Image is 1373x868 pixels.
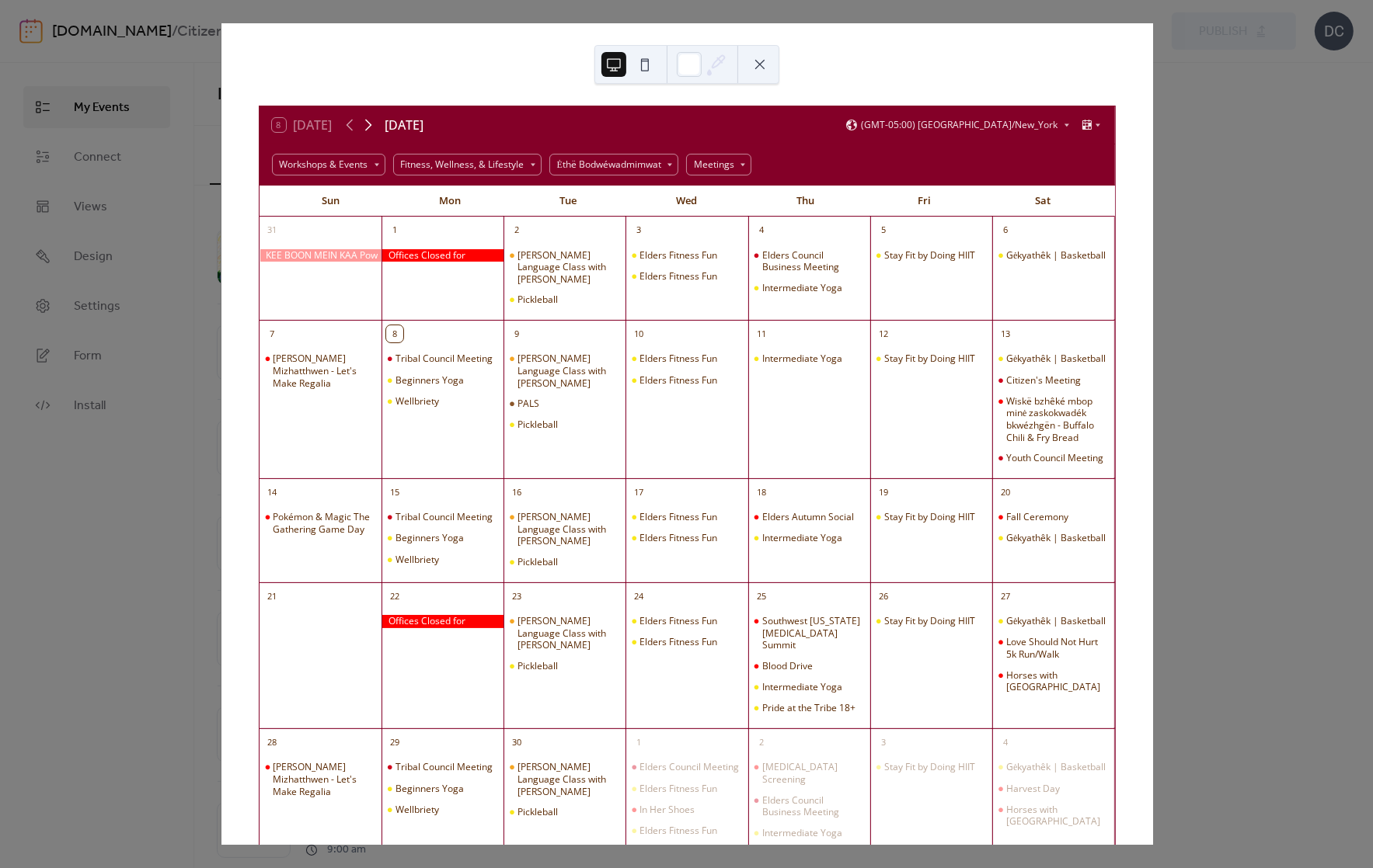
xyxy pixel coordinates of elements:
[396,395,439,408] div: Wellbriety
[992,532,1114,544] div: Gėkyathêk | Basketball
[875,734,892,751] div: 3
[992,804,1114,828] div: Horses with Spring Creek
[273,761,375,797] div: [PERSON_NAME] Mizhatthwen - Let's Make Regalia
[517,556,558,568] div: Pickleball
[382,554,504,566] div: Wellbriety
[626,761,747,773] div: Elders Council Meeting
[386,222,403,239] div: 1
[997,588,1014,605] div: 27
[382,511,504,523] div: Tribal Council Meeting
[517,615,619,651] div: [PERSON_NAME] Language Class with [PERSON_NAME]
[504,556,626,568] div: Pickleball
[639,825,717,837] div: Elders Fitness Fun
[639,615,717,627] div: Elders Fitness Fun
[264,325,281,342] div: 7
[508,325,525,342] div: 9
[626,352,747,365] div: Elders Fitness Fun
[509,186,628,217] div: Tue
[870,615,992,627] div: Stay Fit by Doing HIIT
[1006,615,1106,627] div: Gėkyathêk | Basketball
[762,532,842,544] div: Intermediate Yoga
[748,761,870,785] div: Mammogram Screening
[504,806,626,818] div: Pickleball
[386,325,403,342] div: 8
[626,804,747,816] div: In Her Shoes
[1006,761,1106,773] div: Gėkyathêk | Basketball
[396,352,493,365] div: Tribal Council Meeting
[504,511,626,547] div: Bodwéwadmimwen Potawatomi Language Class with Kevin Daugherty
[875,484,892,501] div: 19
[748,794,870,818] div: Elders Council Business Meeting
[762,660,813,672] div: Blood Drive
[517,293,558,306] div: Pickleball
[1006,374,1081,387] div: Citizen's Meeting
[762,761,864,785] div: [MEDICAL_DATA] Screening
[639,761,739,773] div: Elders Council Meeting
[1006,395,1108,443] div: Wiskë bzhêké mbop minė zaskokwadék bkwézhgën - Buffalo Chili & Fry Bread
[626,615,747,627] div: Elders Fitness Fun
[385,116,424,134] div: [DATE]
[1006,532,1106,544] div: Gėkyathêk | Basketball
[992,452,1114,464] div: Youth Council Meeting
[748,511,870,523] div: Elders Autumn Social
[753,325,770,342] div: 11
[639,532,717,544] div: Elders Fitness Fun
[762,681,842,693] div: Intermediate Yoga
[884,761,975,773] div: Stay Fit by Doing HIIT
[639,374,717,387] div: Elders Fitness Fun
[639,511,717,523] div: Elders Fitness Fun
[862,120,1058,130] span: (GMT-05:00) [GEOGRAPHIC_DATA]/New_York
[517,352,619,389] div: [PERSON_NAME] Language Class with [PERSON_NAME]
[264,484,281,501] div: 14
[984,186,1103,217] div: Sat
[396,511,493,523] div: Tribal Council Meeting
[517,761,619,797] div: [PERSON_NAME] Language Class with [PERSON_NAME]
[753,734,770,751] div: 2
[870,761,992,773] div: Stay Fit by Doing HIIT
[997,484,1014,501] div: 20
[762,794,864,818] div: Elders Council Business Meeting
[630,325,647,342] div: 10
[1006,804,1108,828] div: Horses with [GEOGRAPHIC_DATA]
[396,783,464,795] div: Beginners Yoga
[508,734,525,751] div: 30
[382,249,504,262] div: Offices Closed for miktthéwi gizhêk - Labor Day
[626,825,747,837] div: Elders Fitness Fun
[992,636,1114,660] div: Love Should Not Hurt 5k Run/Walk
[992,783,1114,795] div: Harvest Day
[875,588,892,605] div: 26
[626,374,747,387] div: Elders Fitness Fun
[504,761,626,797] div: Bodwéwadmimwen Potawatomi Language Class with Kevin Daugherty
[1006,669,1108,693] div: Horses with [GEOGRAPHIC_DATA]
[1006,511,1068,523] div: Fall Ceremony
[1006,352,1106,365] div: Gėkyathêk | Basketball
[626,783,747,795] div: Elders Fitness Fun
[748,681,870,693] div: Intermediate Yoga
[517,806,558,818] div: Pickleball
[865,186,984,217] div: Fri
[762,511,854,523] div: Elders Autumn Social
[508,222,525,239] div: 2
[382,395,504,408] div: Wellbriety
[639,783,717,795] div: Elders Fitness Fun
[396,374,464,387] div: Beginners Yoga
[884,249,975,262] div: Stay Fit by Doing HIIT
[273,352,375,389] div: [PERSON_NAME] Mizhatthwen - Let's Make Regalia
[504,615,626,651] div: Bodwéwadmimwen Potawatomi Language Class with Kevin Daugherty
[884,615,975,627] div: Stay Fit by Doing HIIT
[626,249,747,262] div: Elders Fitness Fun
[639,352,717,365] div: Elders Fitness Fun
[762,249,864,273] div: Elders Council Business Meeting
[748,249,870,273] div: Elders Council Business Meeting
[264,734,281,751] div: 28
[875,222,892,239] div: 5
[396,761,493,773] div: Tribal Council Meeting
[762,702,856,714] div: Pride at the Tribe 18+
[260,352,382,389] div: Kë Wzketomen Mizhatthwen - Let's Make Regalia
[504,352,626,389] div: Bodwéwadmimwen Potawatomi Language Class with Kevin Daugherty
[992,249,1114,262] div: Gėkyathêk | Basketball
[260,249,382,262] div: KEE BOON MEIN KAA Pow Wow
[626,270,747,283] div: Elders Fitness Fun
[746,186,865,217] div: Thu
[504,249,626,286] div: Bodwéwadmimwen Potawatomi Language Class with Kevin Daugherty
